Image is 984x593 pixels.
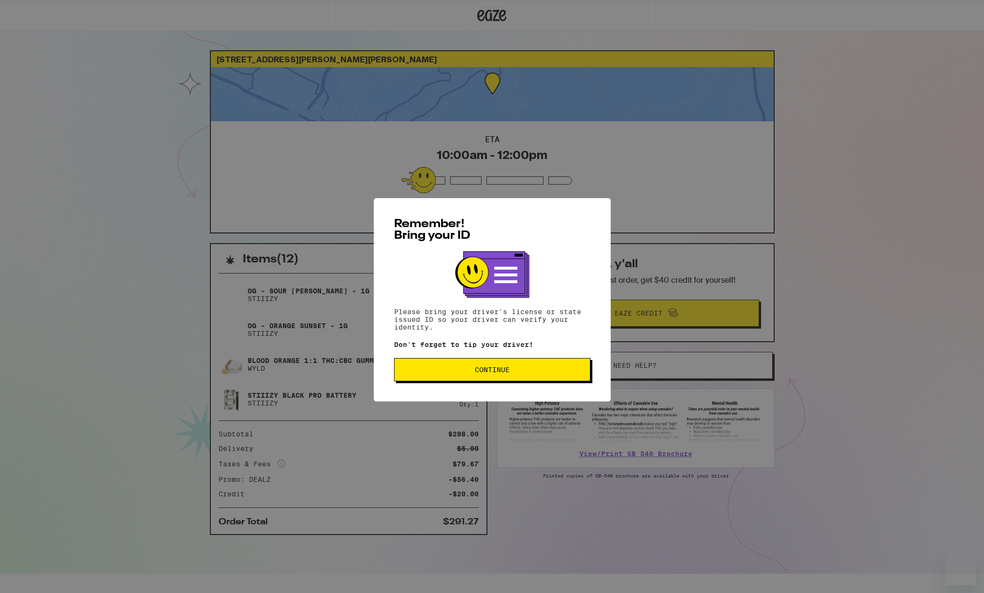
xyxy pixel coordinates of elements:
[394,355,590,378] button: Continue
[475,363,510,370] span: Continue
[394,215,470,238] span: Remember! Bring your ID
[394,337,590,345] p: Don't forget to tip your driver!
[394,304,590,328] p: Please bring your driver's license or state issued ID so your driver can verify your identity.
[945,554,976,585] iframe: Button to launch messaging window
